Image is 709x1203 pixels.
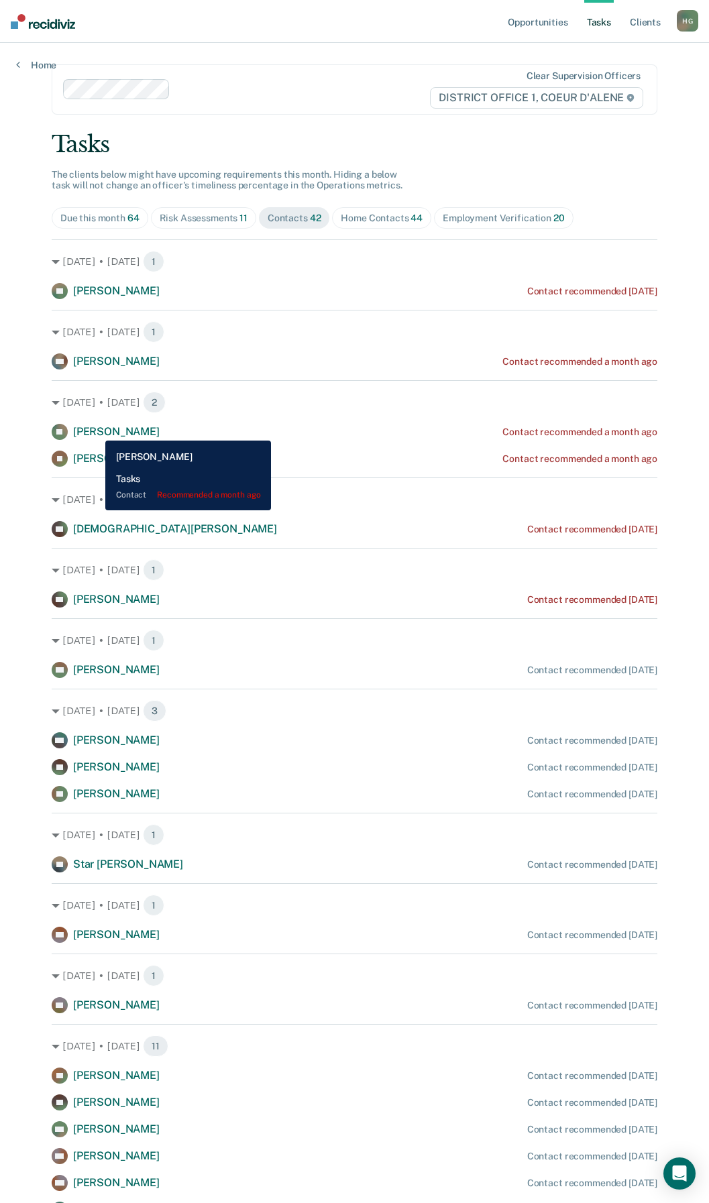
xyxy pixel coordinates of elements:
span: 2 [143,392,166,413]
span: 1 [143,630,164,651]
span: The clients below might have upcoming requirements this month. Hiding a below task will not chang... [52,169,402,191]
div: Open Intercom Messenger [663,1157,696,1190]
div: Contact recommended [DATE] [527,1178,657,1189]
span: 1 [143,895,164,916]
span: [PERSON_NAME] [73,1123,160,1135]
div: Contact recommended a month ago [502,426,657,438]
span: 11 [143,1035,168,1057]
div: [DATE] • [DATE] 1 [52,895,657,916]
span: 11 [239,213,248,223]
span: DISTRICT OFFICE 1, COEUR D'ALENE [430,87,643,109]
span: 1 [143,251,164,272]
div: [DATE] • [DATE] 3 [52,700,657,722]
div: Contact recommended [DATE] [527,789,657,800]
span: [PERSON_NAME] [73,663,160,676]
div: Employment Verification [443,213,564,224]
img: Recidiviz [11,14,75,29]
div: H G [677,10,698,32]
div: Home Contacts [341,213,423,224]
span: 20 [553,213,565,223]
div: Contact recommended [DATE] [527,1097,657,1108]
span: [PERSON_NAME] [73,452,160,465]
span: [PERSON_NAME] [73,425,160,438]
div: Clear supervision officers [527,70,641,82]
span: [PERSON_NAME] [73,284,160,297]
span: 1 [143,965,164,986]
span: [PERSON_NAME] [73,1149,160,1162]
span: 1 [143,321,164,343]
div: Risk Assessments [160,213,248,224]
span: [PERSON_NAME] [73,355,160,367]
div: Contact recommended a month ago [502,453,657,465]
div: [DATE] • [DATE] 1 [52,251,657,272]
span: 42 [310,213,321,223]
div: Contact recommended [DATE] [527,286,657,297]
span: Star [PERSON_NAME] [73,858,183,870]
div: Contact recommended [DATE] [527,665,657,676]
div: Contact recommended a month ago [502,356,657,367]
div: Contact recommended [DATE] [527,929,657,941]
span: 1 [143,824,164,846]
span: 1 [143,489,164,510]
div: [DATE] • [DATE] 1 [52,824,657,846]
span: 3 [143,700,166,722]
span: [PERSON_NAME] [73,787,160,800]
div: Contact recommended [DATE] [527,1151,657,1162]
span: [PERSON_NAME] [73,998,160,1011]
span: 1 [143,559,164,581]
div: [DATE] • [DATE] 1 [52,630,657,651]
div: Contact recommended [DATE] [527,524,657,535]
div: [DATE] • [DATE] 1 [52,321,657,343]
div: Contact recommended [DATE] [527,735,657,746]
div: Contact recommended [DATE] [527,1124,657,1135]
span: [PERSON_NAME] [73,1069,160,1082]
div: Tasks [52,131,657,158]
span: [PERSON_NAME] [73,1176,160,1189]
div: Contact recommended [DATE] [527,859,657,870]
span: 64 [127,213,140,223]
div: Contact recommended [DATE] [527,762,657,773]
div: [DATE] • [DATE] 11 [52,1035,657,1057]
div: Contact recommended [DATE] [527,1000,657,1011]
span: [PERSON_NAME] [73,760,160,773]
span: [PERSON_NAME] [73,928,160,941]
span: [PERSON_NAME] [73,1096,160,1108]
span: [DEMOGRAPHIC_DATA][PERSON_NAME] [73,522,277,535]
span: [PERSON_NAME] [73,593,160,606]
span: 44 [411,213,423,223]
div: [DATE] • [DATE] 2 [52,392,657,413]
div: Contact recommended [DATE] [527,1070,657,1082]
div: [DATE] • [DATE] 1 [52,489,657,510]
div: Due this month [60,213,140,224]
a: Home [16,59,56,71]
span: [PERSON_NAME] [73,734,160,746]
div: [DATE] • [DATE] 1 [52,559,657,581]
button: HG [677,10,698,32]
div: Contacts [268,213,321,224]
div: Contact recommended [DATE] [527,594,657,606]
div: [DATE] • [DATE] 1 [52,965,657,986]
